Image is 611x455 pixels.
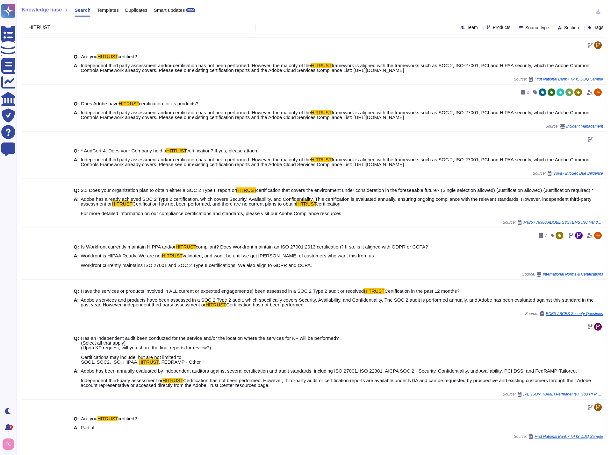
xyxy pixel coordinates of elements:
mark: HITRUST [364,288,385,294]
mark: HITRUST [311,110,332,115]
mark: HITRUST [119,101,139,106]
div: BETA [186,8,195,12]
span: certified? [118,54,137,59]
span: validated, and won’t be until we get [PERSON_NAME] of customers who want this from us Workfront c... [81,253,374,268]
span: Partial [81,425,94,430]
mark: HITRUST [112,201,133,206]
span: Mayo / 78980 ADOBE SYSTEMS INC Vendor Non Device Data Sharing Only [523,220,603,224]
mark: HITRUST [311,63,332,68]
mark: HITRUST [162,378,183,383]
span: Adobe has already achieved SOC 2 Type 2 certification, which covers Security, Availability, and C... [81,196,591,206]
span: International Norms & Certifications [543,272,603,276]
img: user [3,438,14,450]
b: A: [74,110,79,120]
button: user [1,437,18,451]
mark: HITRUST [162,253,183,258]
span: Voya / InfoSec Due Diligence [553,171,603,175]
span: Team [467,25,478,30]
span: Source: [525,311,603,316]
mark: HITRUST [236,187,256,193]
span: Are you [81,416,97,421]
mark: HITRUST [296,201,316,206]
span: Certification has not been performed. [226,302,305,307]
span: Source: [503,220,603,225]
span: Smart updates [154,8,185,12]
span: BCBS / BCBS Security Questions [546,312,603,316]
span: Workfront is HIPAA Ready. We are not [81,253,162,258]
b: Q: [74,188,79,192]
span: Source: [522,272,603,277]
span: Source: [545,124,603,129]
span: Source: [533,171,603,176]
mark: HITRUST [139,359,159,365]
span: Independent third party assessment and/or certification has not been performed. However, the majo... [81,63,311,68]
span: Certification has not been performed, and there are no current plans to obtain [133,201,296,206]
span: Certification in the past 12 months? [385,288,459,294]
span: Is Workfront currently maintain HIPPA and/or [81,244,176,249]
span: certified? [118,416,137,421]
span: First National Bank / TP IS DDQ Sample [535,77,603,81]
img: user [594,232,602,239]
b: Q: [74,289,79,293]
span: First National Bank / TP IS DDQ Sample [535,435,603,438]
span: compliant? Does Workfront maintain an ISO 27001:2013 certification? If so, is it aligned with GDP... [196,244,428,249]
b: A: [74,297,79,307]
span: Section [564,25,579,30]
span: framework is aligned with the frameworks such as SOC 2, ISO-27001, PCI and HIPAA security, which ... [81,63,589,73]
span: Duplicates [125,8,147,12]
span: Search [75,8,90,12]
span: certification for its products? [139,101,198,106]
span: 2.3 Does your organization plan to obtain either a SOC 2 Type II report or [81,187,236,193]
span: Source: [514,77,603,82]
span: * ﻿AudCert-4: Does your Company hold a [81,148,166,153]
span: Products [493,25,510,30]
mark: HITRUST [166,148,186,153]
span: certification? If yes, please attach. [186,148,258,153]
span: Has an independent audit been conducted for the service and/or the location where the services fo... [81,335,339,365]
b: Q: [74,101,79,106]
span: framework is aligned with the frameworks such as SOC 2, ISO-27001, PCI and HIPAA security, which ... [81,110,589,120]
img: user [594,88,602,96]
span: [PERSON_NAME] Permanente / TRO RFP Secuirty Questionnaire [523,392,603,396]
span: framework is aligned with the frameworks such as SOC 2, ISO-27001, PCI and HIPAA security, which ... [81,157,589,167]
span: Does Adobe have [81,101,119,106]
span: Knowledge base [22,7,62,12]
input: Search a question or template... [25,22,249,33]
b: Q: [74,54,79,59]
span: Tags [594,25,603,30]
span: Are you [81,54,97,59]
mark: HITRUST [311,157,332,162]
mark: HITRUST [176,244,196,249]
span: 2 [527,90,529,94]
mark: HITRUST [97,54,118,59]
span: Certification has not been performed. However, third-party audit or certification reports are ava... [81,378,591,388]
span: Independent third party assessment and/or certification has not been performed. However, the majo... [81,157,311,162]
mark: HITRUST [205,302,226,307]
span: Adobe has been annually evaluated by independent auditors against several certification and audit... [81,368,577,383]
b: A: [74,157,79,167]
span: Adobe's services and products have been assessed in a SOC 2 Type 2 audit, which specifically cove... [81,297,593,307]
span: Incident Management [566,124,603,128]
b: A: [74,197,79,216]
span: certification that covers the environment under consideration in the foreseeable future? (Single ... [256,187,593,193]
span: Independent third party assessment and/or certification has not been performed. However, the majo... [81,110,311,115]
b: A: [74,253,79,268]
b: A: [74,63,79,73]
span: Have the services or products involved in ALL current or expexted engagement(s) been assessed in ... [81,288,364,294]
div: 9+ [9,425,13,429]
span: Source type [525,25,549,30]
span: 7 [545,234,547,237]
b: Q: [74,244,79,249]
span: Templates [97,8,119,12]
b: A: [74,368,79,388]
span: Source: [514,434,603,439]
b: Q: [74,336,79,364]
span: , FEDRAMP - Other [159,359,201,365]
span: Source: [503,392,603,397]
b: Q: [74,148,79,153]
mark: HITRUST [97,416,118,421]
b: Q: [74,416,79,421]
b: A: [74,425,79,430]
